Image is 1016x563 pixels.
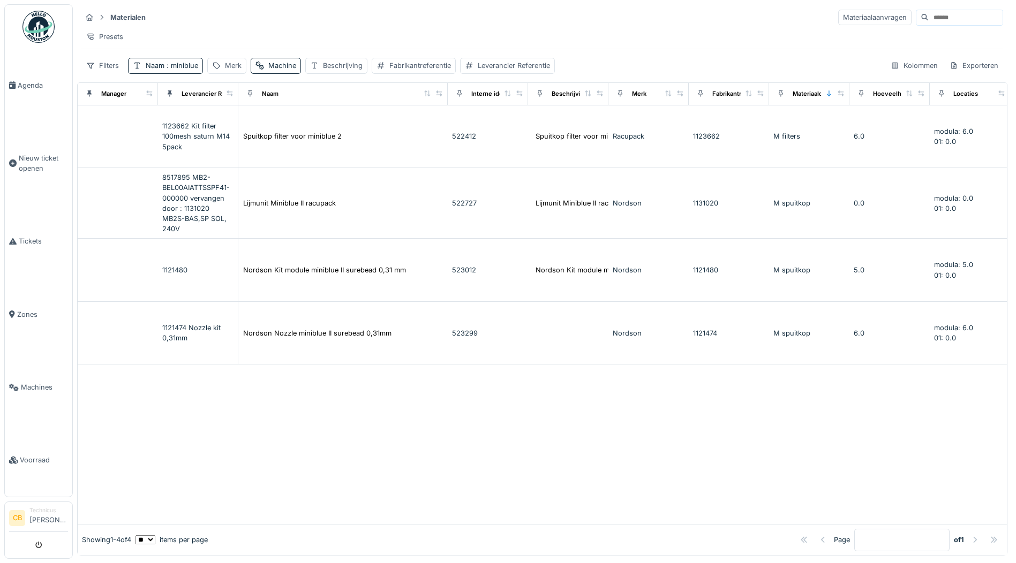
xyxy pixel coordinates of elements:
[162,324,221,342] span: 1121474 Nozzle kit 0,31mm
[243,328,392,338] div: Nordson Nozzle miniblue II surebead 0,31mm
[536,131,679,141] div: Spuitkop filter voor miniblue 2 inline filter ...
[953,89,978,98] div: Locaties
[886,58,943,73] div: Kolommen
[773,198,845,208] div: M spuitkop
[101,89,126,98] div: Manager
[225,60,242,71] div: Merk
[323,60,363,71] div: Beschrijving
[693,265,765,275] div: 1121480
[82,535,131,545] div: Showing 1 - 4 of 4
[693,328,765,338] div: 1121474
[243,131,342,141] div: Spuitkop filter voor miniblue 2
[773,328,845,338] div: M spuitkop
[838,10,912,25] div: Materiaalaanvragen
[613,265,684,275] div: Nordson
[873,89,910,98] div: Hoeveelheid
[136,535,208,545] div: items per page
[20,455,68,465] span: Voorraad
[452,198,524,208] div: 522727
[19,153,68,173] span: Nieuw ticket openen
[452,131,524,141] div: 522412
[452,265,524,275] div: 523012
[5,49,72,121] a: Agenda
[934,324,973,332] span: modula: 6.0
[613,131,684,141] div: Racupack
[452,328,524,338] div: 523299
[262,89,279,98] div: Naam
[182,89,249,98] div: Leverancier Referentie
[945,58,1003,73] div: Exporteren
[162,266,187,274] span: 1121480
[471,89,529,98] div: Interne identificator
[934,194,973,202] span: modula: 0.0
[18,80,68,90] span: Agenda
[834,535,850,545] div: Page
[854,131,925,141] div: 6.0
[934,271,956,279] span: 01: 0.0
[146,60,198,71] div: Naam
[613,328,684,338] div: Nordson
[552,89,588,98] div: Beschrijving
[793,89,847,98] div: Materiaalcategorie
[17,309,68,319] span: Zones
[613,198,684,208] div: Nordson
[773,265,845,275] div: M spuitkop
[954,535,964,545] strong: of 1
[854,328,925,338] div: 6.0
[243,198,336,208] div: Lijmunit Miniblue II racupack
[106,12,150,22] strong: Materialen
[934,334,956,342] span: 01: 0.0
[934,127,973,135] span: modula: 6.0
[773,131,845,141] div: M filters
[5,424,72,497] a: Voorraad
[268,60,296,71] div: Machine
[81,58,124,73] div: Filters
[9,510,25,526] li: CB
[934,204,956,212] span: 01: 0.0
[22,11,55,43] img: Badge_color-CXgf-gQk.svg
[693,131,765,141] div: 1123662
[21,382,68,392] span: Machines
[5,278,72,351] a: Zones
[854,265,925,275] div: 5.0
[934,138,956,146] span: 01: 0.0
[243,265,406,275] div: Nordson Kit module miniblue II surebead 0,31 mm
[536,265,699,275] div: Nordson Kit module miniblue II surebead 0,31 m...
[29,506,68,529] li: [PERSON_NAME]
[5,121,72,205] a: Nieuw ticket openen
[478,60,550,71] div: Leverancier Referentie
[164,62,198,70] span: : miniblue
[389,60,451,71] div: Fabrikantreferentie
[29,506,68,514] div: Technicus
[693,198,765,208] div: 1131020
[81,29,128,44] div: Presets
[5,205,72,278] a: Tickets
[19,236,68,246] span: Tickets
[9,506,68,532] a: CB Technicus[PERSON_NAME]
[712,89,768,98] div: Fabrikantreferentie
[162,173,230,233] span: 8517895 MB2-BEL00AIATTSSPF41-000000 vervangen door : 1131020 MB2S-BAS,SP SOL, 240V
[934,261,973,269] span: modula: 5.0
[5,351,72,424] a: Machines
[632,89,646,98] div: Merk
[536,198,701,208] div: Lijmunit Miniblue II racupack MB2S-BAS,SP SOL,...
[162,122,230,150] span: 1123662 Kit filter 100mesh saturn M14 5pack
[854,198,925,208] div: 0.0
